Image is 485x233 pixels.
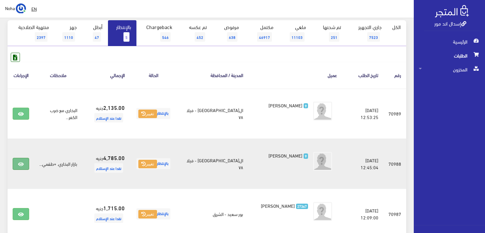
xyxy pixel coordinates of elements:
a: 9 [PERSON_NAME] [258,102,308,109]
a: المخزون [414,63,485,76]
img: avatar.png [313,152,332,171]
th: اﻹجمالي [82,62,130,88]
th: تاريخ الطلب [342,62,383,88]
u: EN [31,5,37,13]
span: نقدا عند الإستلام [94,213,123,223]
span: المخزون [419,63,480,76]
td: 70988 [383,139,406,189]
span: نقدا عند الإستلام [94,113,123,122]
a: ... Noha [5,3,26,13]
button: تغيير [138,160,157,169]
span: [PERSON_NAME] [268,151,302,160]
th: الحالة [130,62,177,88]
span: 47 [93,32,101,42]
td: ال[GEOGRAPHIC_DATA] - فيلا ٧٨ [177,88,248,139]
span: 11103 [290,32,305,42]
strong: 4,785.00 [103,153,125,162]
a: 27367 [PERSON_NAME] [258,202,308,209]
td: [DATE] 12:45:04 [342,139,383,189]
th: ملاحظات [34,62,82,88]
strong: 2,135.00 [103,103,125,111]
span: 2397 [35,32,47,42]
a: مرفوض638 [212,20,244,46]
span: 9 [304,153,308,159]
a: الطلبات [414,49,485,63]
span: 7523 [367,32,380,42]
span: نقدا عند الإستلام [94,163,123,173]
th: عميل [248,62,343,88]
th: المدينة / المحافظة [177,62,248,88]
th: الإجراءات [8,62,34,88]
button: تغيير [138,210,157,219]
span: [PERSON_NAME] [261,201,295,210]
span: 638 [227,32,237,42]
span: 46917 [257,32,272,42]
a: جاري التجهيز7523 [346,20,387,46]
td: 70989 [383,88,406,139]
strong: 1,715.00 [103,204,125,212]
span: 251 [329,32,339,42]
a: EN [29,3,39,15]
img: ... [16,3,26,14]
span: Noha [5,4,15,12]
th: رقم [383,62,406,88]
span: 1110 [62,32,75,42]
img: avatar.png [313,202,332,221]
span: بالإنتظار [136,158,170,169]
td: ال[GEOGRAPHIC_DATA] - فيلا ٧٨ [177,139,248,189]
span: 452 [195,32,205,42]
span: 9 [304,103,308,109]
button: تغيير [138,110,157,118]
td: جنيه [82,88,130,139]
a: إسدال اند مور [434,19,466,28]
a: الرئيسية [414,35,485,49]
iframe: Drift Widget Chat Controller [8,190,32,214]
a: جهز1110 [54,20,82,46]
td: بازار البخاري. +طقمي... [34,139,82,189]
span: 546 [160,32,171,42]
a: تم عكسه452 [178,20,212,46]
a: الكل [387,20,406,33]
a: تم شحنها251 [312,20,346,46]
td: جنيه [82,139,130,189]
td: البخاري مع ضرب الكفر... [34,88,82,139]
a: منتهية الصلاحية2397 [8,20,54,46]
span: 5 [123,32,129,42]
a: ملغي11103 [279,20,312,46]
a: مكتمل46917 [244,20,279,46]
a: أبطل47 [82,20,108,46]
a: بالإنتظار5 [108,20,136,46]
span: الطلبات [419,49,480,63]
img: . [435,5,469,17]
span: [PERSON_NAME] [268,101,302,110]
a: 9 [PERSON_NAME] [258,152,308,159]
td: [DATE] 12:53:25 [342,88,383,139]
a: Chargeback546 [136,20,178,46]
span: بالإنتظار [136,108,170,119]
span: بالإنتظار [136,208,170,219]
span: 27367 [296,204,308,209]
span: الرئيسية [419,35,480,49]
img: avatar.png [313,102,332,121]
